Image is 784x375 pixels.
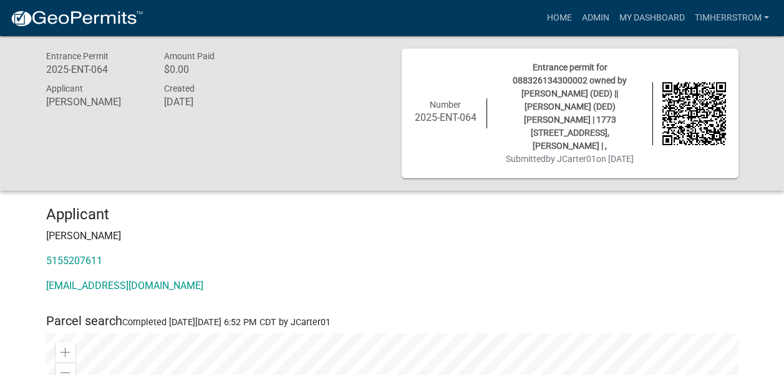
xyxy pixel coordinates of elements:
[542,6,577,30] a: Home
[46,255,102,267] a: 5155207611
[164,51,215,61] span: Amount Paid
[122,317,331,328] span: Completed [DATE][DATE] 6:52 PM CDT by JCarter01
[46,51,109,61] span: Entrance Permit
[577,6,614,30] a: Admin
[46,96,146,108] h6: [PERSON_NAME]
[46,64,146,75] h6: 2025-ENT-064
[690,6,774,30] a: TimHerrstrom
[513,62,627,151] span: Entrance permit for 088326134300002 owned by [PERSON_NAME] (DED) || [PERSON_NAME] (DED) [PERSON_N...
[46,206,738,224] h4: Applicant
[662,82,726,146] img: QR code
[506,154,634,164] span: Submitted on [DATE]
[46,280,203,292] a: [EMAIL_ADDRESS][DOMAIN_NAME]
[430,100,461,110] span: Number
[614,6,690,30] a: My Dashboard
[46,229,738,244] p: [PERSON_NAME]
[46,83,83,93] span: Applicant
[546,154,596,164] span: by JCarter01
[164,96,264,108] h6: [DATE]
[164,64,264,75] h6: $0.00
[56,343,75,363] div: Zoom in
[46,313,738,328] h5: Parcel search
[164,83,195,93] span: Created
[414,112,478,123] h6: 2025-ENT-064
